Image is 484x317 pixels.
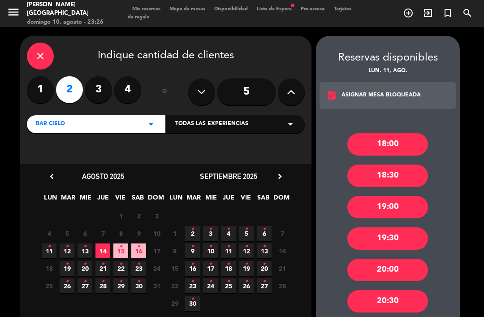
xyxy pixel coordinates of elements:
i: add_circle_outline [403,8,414,18]
i: exit_to_app [423,8,433,18]
i: • [263,239,266,254]
i: • [227,274,230,289]
span: 30 [185,296,200,311]
span: 19 [60,261,74,276]
i: • [227,257,230,271]
i: arrow_drop_down [285,119,296,130]
span: 17 [203,261,218,276]
i: • [245,274,248,289]
span: Todas las experiencias [175,120,248,129]
div: Indique cantidad de clientes [27,43,305,69]
i: • [65,257,69,271]
div: 20:00 [347,259,428,281]
span: 15 [113,243,128,258]
span: 18 [221,261,236,276]
span: LUN [169,192,183,207]
span: 26 [239,278,254,293]
span: 27 [257,278,272,293]
span: DOM [148,192,163,207]
span: 21 [275,261,290,276]
span: Pre-acceso [296,7,329,12]
i: turned_in_not [442,8,453,18]
span: 17 [149,243,164,258]
span: 11 [42,243,56,258]
span: 8 [113,226,128,241]
span: DOM [273,192,288,207]
span: 24 [149,261,164,276]
i: • [101,274,104,289]
i: • [209,257,212,271]
span: 15 [167,261,182,276]
i: menu [7,5,20,19]
i: • [263,222,266,236]
span: 6 [78,226,92,241]
i: arrow_drop_down [146,119,156,130]
i: chevron_left [47,172,56,181]
span: 23 [185,278,200,293]
i: • [227,222,230,236]
span: 11 [221,243,236,258]
i: • [245,239,248,254]
span: 22 [113,261,128,276]
span: 12 [239,243,254,258]
div: 18:00 [347,133,428,156]
span: 4 [42,226,56,241]
i: • [83,239,86,254]
i: • [137,239,140,254]
div: lun. 11, ago. [316,67,460,76]
i: • [101,257,104,271]
i: chevron_right [275,172,285,181]
span: VIE [238,192,253,207]
i: • [65,274,69,289]
span: 1 [167,226,182,241]
i: • [263,257,266,271]
span: 7 [275,226,290,241]
span: Mis reservas [128,7,165,12]
div: 20:30 [347,290,428,313]
span: 29 [113,278,128,293]
i: • [209,274,212,289]
span: 23 [131,261,146,276]
i: • [119,257,122,271]
span: 5 [239,226,254,241]
span: 28 [275,278,290,293]
label: 1 [27,76,54,103]
i: • [209,239,212,254]
span: 16 [131,243,146,258]
div: 19:00 [347,196,428,218]
span: 20 [257,261,272,276]
span: BUSCAR [458,5,477,21]
span: 3 [149,208,164,223]
span: MAR [186,192,201,207]
span: 14 [275,243,290,258]
span: 6 [257,226,272,241]
span: Bar Cielo [36,120,65,129]
span: Mapa de mesas [165,7,210,12]
span: 22 [167,278,182,293]
span: 3 [203,226,218,241]
label: 4 [114,76,141,103]
i: • [119,239,122,254]
i: • [191,257,194,271]
span: fiber_manual_record [290,3,295,8]
span: Disponibilidad [210,7,252,12]
i: • [65,239,69,254]
div: [PERSON_NAME][GEOGRAPHIC_DATA] [27,0,114,18]
span: 24 [203,278,218,293]
i: • [83,274,86,289]
div: ó [150,76,179,108]
span: 29 [167,296,182,311]
span: 18 [42,261,56,276]
i: • [227,239,230,254]
span: SAB [256,192,271,207]
span: septiembre 2025 [200,172,257,181]
i: • [137,257,140,271]
span: 12 [60,243,74,258]
span: 28 [95,278,110,293]
div: Reservas disponibles [316,49,460,67]
span: SAB [130,192,145,207]
span: JUE [221,192,236,207]
i: • [137,274,140,289]
i: • [209,222,212,236]
span: VIE [113,192,128,207]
